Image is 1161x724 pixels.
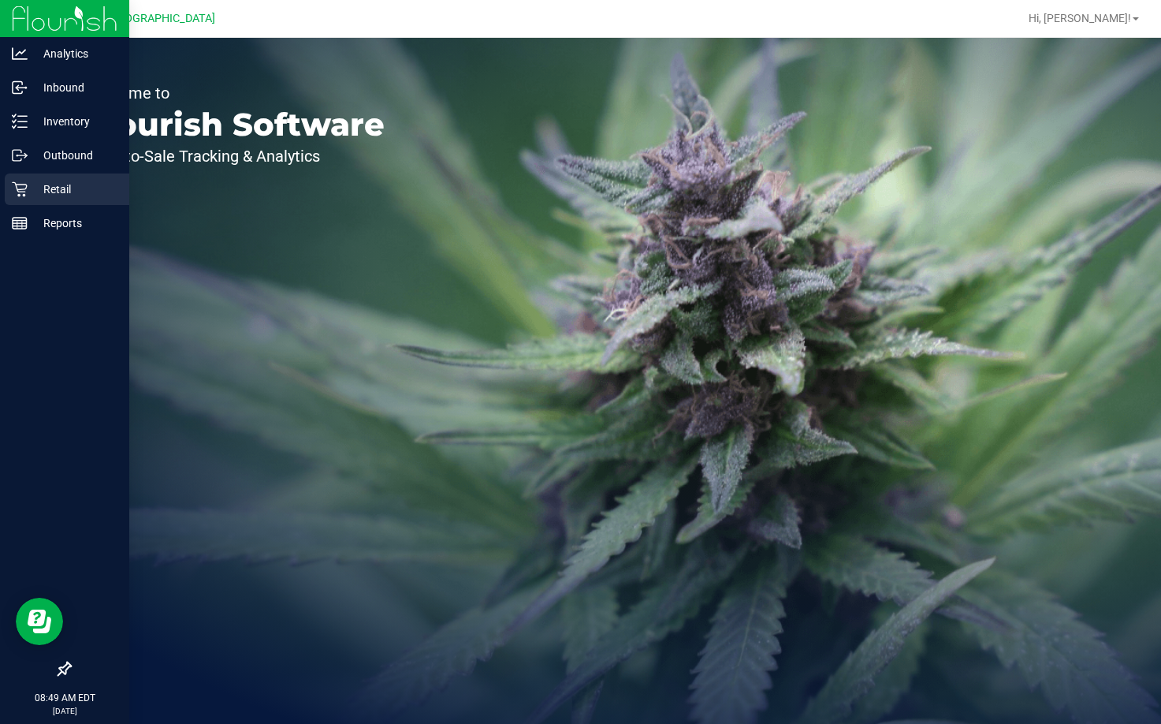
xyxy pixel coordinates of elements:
p: Analytics [28,44,122,63]
span: Hi, [PERSON_NAME]! [1029,12,1131,24]
inline-svg: Inventory [12,114,28,129]
p: Outbound [28,146,122,165]
p: Retail [28,180,122,199]
p: Seed-to-Sale Tracking & Analytics [85,148,385,164]
iframe: Resource center [16,598,63,645]
p: Welcome to [85,85,385,101]
p: [DATE] [7,705,122,717]
p: Reports [28,214,122,233]
inline-svg: Retail [12,181,28,197]
p: Inventory [28,112,122,131]
p: Flourish Software [85,109,385,140]
p: 08:49 AM EDT [7,691,122,705]
span: [GEOGRAPHIC_DATA] [107,12,215,25]
inline-svg: Outbound [12,147,28,163]
inline-svg: Reports [12,215,28,231]
inline-svg: Inbound [12,80,28,95]
inline-svg: Analytics [12,46,28,62]
p: Inbound [28,78,122,97]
